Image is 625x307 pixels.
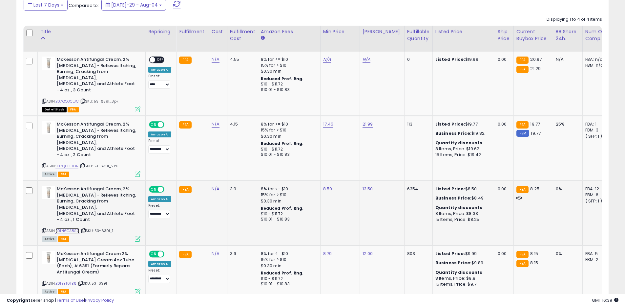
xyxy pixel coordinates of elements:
[261,121,315,127] div: 8% for <= $10
[261,251,315,257] div: 8% for <= $10
[29,116,121,135] div: great Yeah not sure if you heard but walmart went on a crazy delisting spree...
[163,187,174,192] span: OFF
[585,62,607,68] div: FBM: n/a
[5,144,126,215] div: Adam says…
[435,56,465,62] b: Listed Price:
[363,250,373,257] a: 12.00
[32,6,52,11] h1: Support
[407,251,427,257] div: 803
[150,122,158,128] span: ON
[556,57,577,62] div: N/A
[57,121,136,159] b: McKesson Antifungal Cream, 2% [MEDICAL_DATA] - Relieves Itching, Burning, Cracking from [MEDICAL_...
[323,28,357,35] div: Min Price
[516,121,529,129] small: FBA
[42,121,55,134] img: 314660Sp64S._SL40_.jpg
[261,127,315,133] div: 15% for > $10
[435,195,471,201] b: Business Price:
[435,140,483,146] b: Quantity discounts
[435,281,490,287] div: 15 Items, Price: $9.7
[585,57,607,62] div: FBA: n/a
[261,198,315,204] div: $0.30 min
[435,186,465,192] b: Listed Price:
[55,228,79,234] a: B01N6GA8SQ
[80,99,118,104] span: | SKU: 53-6391_3pk
[435,260,471,266] b: Business Price:
[55,281,76,286] a: B01EYT6TB6
[55,99,79,104] a: B07QQ3CLJC
[530,260,538,266] span: 8.15
[261,270,304,276] b: Reduced Prof. Rng.
[261,263,315,269] div: $0.30 min
[261,217,315,222] div: $10.01 - $10.83
[69,2,99,9] span: Compared to:
[5,73,108,106] div: Since you don't have a lot of listings here yet, I think it's easier to just key in your mins and...
[42,236,57,242] span: All listings currently available for purchase on Amazon
[531,130,541,136] span: 19.77
[5,4,126,73] div: Adam says…
[585,127,607,133] div: FBM: 3
[585,251,607,257] div: FBA: 5
[435,251,490,257] div: $9.99
[179,57,191,64] small: FBA
[435,146,490,152] div: 8 Items, Price: $19.62
[261,152,315,157] div: $10.01 - $10.83
[530,250,538,257] span: 8.15
[148,139,171,153] div: Preset:
[212,186,219,192] a: N/A
[150,251,158,257] span: ON
[33,2,59,8] span: Last 7 Days
[42,251,55,264] img: 314660Sp64S._SL40_.jpg
[547,16,602,23] div: Displaying 1 to 4 of 4 items
[261,87,315,93] div: $10.01 - $10.83
[435,217,490,223] div: 15 Items, Price: $8.25
[435,260,490,266] div: $9.89
[111,2,158,8] span: [DATE]-29 - Aug-04
[261,76,304,82] b: Reduced Prof. Rng.
[435,195,490,201] div: $8.49
[530,121,540,127] span: 19.77
[77,281,107,286] span: | SKU: 53-6391
[148,203,171,218] div: Preset:
[516,130,529,137] small: FBM
[435,140,490,146] div: :
[7,297,31,303] strong: Copyright
[42,289,57,295] span: All listings currently available for purchase on Amazon
[498,57,509,62] div: 0.00
[516,186,529,193] small: FBA
[516,260,529,267] small: FBA
[435,204,483,211] b: Quantity discounts
[261,57,315,62] div: 8% for <= $10
[261,82,315,87] div: $10 - $11.72
[261,35,265,41] small: Amazon Fees.
[363,28,402,35] div: [PERSON_NAME]
[435,57,490,62] div: $19.99
[407,28,430,42] div: Fulfillable Quantity
[261,192,315,198] div: 15% for > $10
[435,205,490,211] div: :
[212,28,224,35] div: Cost
[516,28,550,42] div: Current Buybox Price
[5,144,108,210] div: Thanks for the heads-up. I just got looped in by the team as well, and yeah, sounds like Walmart ...
[261,62,315,68] div: 15% for > $10
[261,211,315,217] div: $10 - $11.72
[407,121,427,127] div: 113
[57,251,136,277] b: McKesson Antifungal Cream 2% [MEDICAL_DATA] Cream 4oz Tube (Each), # 6391 (Formerly Repara Antifu...
[10,148,102,206] div: Thanks for the heads-up. I just got looped in by the team as well, and yeah, sounds like Walmart ...
[12,231,90,239] div: Rate your conversation
[323,121,334,128] a: 17.45
[42,172,57,177] span: All listings currently available for purchase on Amazon
[363,121,373,128] a: 21.99
[530,65,541,72] span: 21.29
[585,257,607,263] div: FBM: 2
[498,251,509,257] div: 0.00
[148,67,171,73] div: Amazon AI
[115,3,127,14] div: Close
[230,186,253,192] div: 3.9
[5,73,126,112] div: Adam says…
[148,261,171,267] div: Amazon AI
[56,297,84,303] a: Terms of Use
[435,152,490,158] div: 15 Items, Price: $19.42
[261,68,315,74] div: $0.30 min
[179,251,191,258] small: FBA
[230,121,253,127] div: 4.15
